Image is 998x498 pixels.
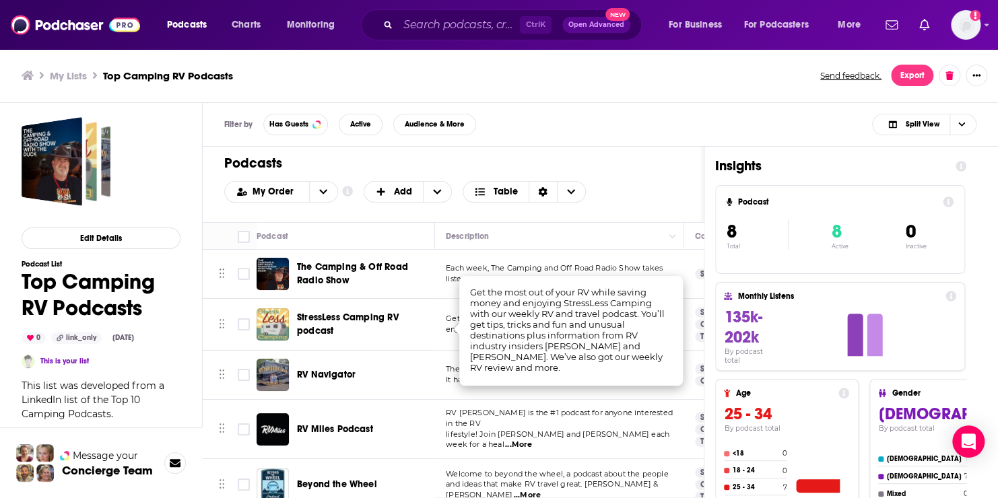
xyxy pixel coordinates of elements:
span: Toggle select row [238,369,250,381]
span: Podcasts [167,15,207,34]
span: ...More [505,439,532,450]
button: Has Guests [263,114,328,135]
span: ...More [632,274,659,285]
h3: 25 - 34 [724,404,849,424]
img: User Profile [951,10,980,40]
a: This is your list [40,357,89,365]
h3: Top Camping RV Podcasts [103,69,233,82]
div: Search podcasts, credits, & more... [374,9,655,40]
a: The Camping & Off Road Radio Show [297,260,430,287]
a: RV Navigator [297,368,356,382]
a: Travel [695,331,729,342]
a: Charts [223,14,269,36]
button: Export [891,65,933,86]
span: More [838,15,861,34]
button: Show More Button [966,65,987,86]
a: Ronele Dotson [22,355,35,368]
span: listeners to some of the most adventurous places [446,274,630,283]
span: Active [350,120,371,128]
a: Society [695,307,733,318]
span: Toggle select row [238,318,250,330]
span: 8 [832,220,842,243]
span: Message your [73,449,138,462]
h3: Filter by [224,120,253,129]
h2: Choose List sort [224,181,338,203]
span: Logged in as roneledotsonRAD [951,10,980,40]
p: Total [727,243,788,250]
a: Podchaser - Follow, Share and Rate Podcasts [11,12,140,38]
div: [DATE] [107,332,139,343]
span: It has evolved into a high tech life style that requir [446,375,633,384]
span: Top Camping RV Podcasts [22,117,110,206]
a: Culture [695,424,734,435]
span: Toggle select row [238,478,250,491]
span: RV Miles Podcast [297,423,373,435]
h4: 18 - 24 [732,466,779,474]
img: The Camping & Off Road Radio Show [257,258,289,290]
a: My Lists [50,69,87,82]
img: RV Miles Podcast [257,413,289,446]
a: Society [695,412,733,423]
h4: 1 [965,454,968,463]
a: Culture [695,376,734,386]
a: RV Miles Podcast [297,423,373,436]
button: Active [339,114,382,135]
h1: Podcasts [224,155,671,172]
h4: 25 - 34 [732,483,780,491]
span: Toggle select row [238,423,250,435]
img: StressLess Camping RV podcast [257,308,289,341]
button: Column Actions [665,229,681,245]
h4: By podcast total [724,347,779,365]
svg: Add a profile image [970,10,980,21]
span: Open Advanced [568,22,624,28]
button: + Add [364,181,453,203]
span: The Camping & Off Road Radio Show [297,261,408,286]
span: Each week, The Camping and Off Road Radio Show takes [446,263,663,273]
button: open menu [225,187,309,197]
button: open menu [828,14,877,36]
button: Move [218,365,226,385]
h4: 0 [963,489,968,498]
button: Choose View [463,181,586,203]
h4: Mixed [886,490,960,498]
span: Table [494,187,518,197]
div: Sort Direction [529,182,557,202]
img: RV Navigator [257,359,289,391]
h3: Podcast List [22,260,180,269]
span: The digital home for RVers. RVing is not camping anymore. [446,364,669,373]
a: Travel [695,436,729,447]
div: link_only [51,332,102,344]
span: RV [PERSON_NAME] is the #1 podcast for anyone interested in the RV [446,408,673,428]
a: Sports [695,269,729,279]
div: 0 [22,332,46,344]
h4: Age [735,388,833,398]
span: RV Navigator [297,369,356,380]
button: Choose View [872,114,976,135]
span: 0 [905,220,915,243]
h4: [DEMOGRAPHIC_DATA] [886,455,962,463]
span: Get the most out of your RV while saving money and [446,314,646,323]
div: Podcast [257,228,288,244]
button: Move [218,474,226,495]
span: New [605,8,630,21]
h4: 0 [782,449,787,458]
span: Welcome to beyond the wheel, a podcast about the people [446,469,668,478]
span: 8 [727,220,737,243]
img: Barbara Profile [36,464,54,482]
h1: Insights [715,157,945,174]
span: Beyond the Wheel [297,478,377,490]
h4: <18 [732,450,779,458]
h4: By podcast total [724,424,849,433]
h1: Top Camping RV Podcasts [22,269,180,321]
h4: Podcast [737,197,937,207]
span: Monitoring [287,15,335,34]
a: Society [695,467,733,478]
span: Add [394,187,412,197]
img: Jon Profile [16,464,34,482]
h4: Monthly Listens [737,291,939,301]
button: open menu [309,182,337,202]
span: Ctrl K [520,16,552,34]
